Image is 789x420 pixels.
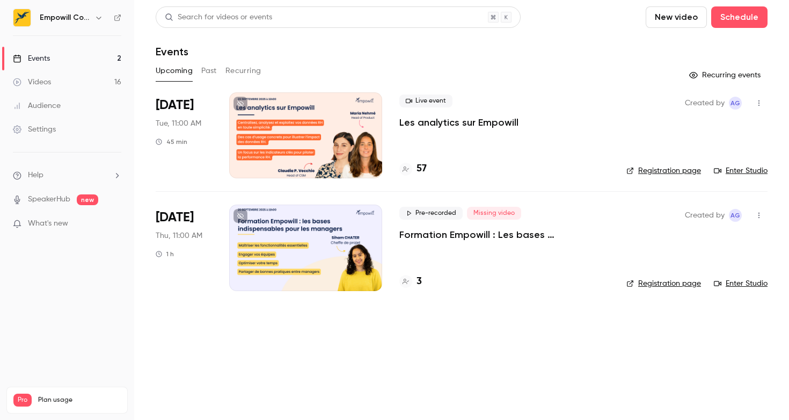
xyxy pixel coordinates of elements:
button: Recurring [225,62,261,79]
a: Registration page [626,165,701,176]
span: [DATE] [156,97,194,114]
div: Audience [13,100,61,111]
span: AG [730,97,740,110]
div: Sep 23 Tue, 11:00 AM (Europe/Paris) [156,92,212,178]
span: Live event [399,95,452,107]
span: Pro [13,394,32,407]
button: Past [201,62,217,79]
a: 3 [399,274,422,289]
div: Videos [13,77,51,88]
span: Plan usage [38,396,121,404]
h4: 3 [417,274,422,289]
h1: Events [156,45,188,58]
button: Schedule [711,6,768,28]
span: Help [28,170,43,181]
a: Enter Studio [714,278,768,289]
a: Enter Studio [714,165,768,176]
a: SpeakerHub [28,194,70,205]
div: Settings [13,124,56,135]
span: Adèle Gilbert [729,209,742,222]
span: Missing video [467,207,521,220]
span: new [77,194,98,205]
a: Registration page [626,278,701,289]
span: Pre-recorded [399,207,463,220]
div: Events [13,53,50,64]
li: help-dropdown-opener [13,170,121,181]
div: 1 h [156,250,174,258]
span: AG [730,209,740,222]
iframe: Noticeable Trigger [108,219,121,229]
span: Created by [685,209,725,222]
a: Les analytics sur Empowill [399,116,518,129]
span: [DATE] [156,209,194,226]
div: Sep 25 Thu, 11:00 AM (Europe/Paris) [156,205,212,291]
span: Created by [685,97,725,110]
button: Recurring events [684,67,768,84]
div: 45 min [156,137,187,146]
button: Upcoming [156,62,193,79]
button: New video [646,6,707,28]
a: 57 [399,162,427,176]
a: Formation Empowill : Les bases indispensables pour les managers [399,228,609,241]
h6: Empowill Community [40,12,90,23]
span: Tue, 11:00 AM [156,118,201,129]
div: Search for videos or events [165,12,272,23]
span: Adèle Gilbert [729,97,742,110]
span: Thu, 11:00 AM [156,230,202,241]
span: What's new [28,218,68,229]
h4: 57 [417,162,427,176]
img: Empowill Community [13,9,31,26]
